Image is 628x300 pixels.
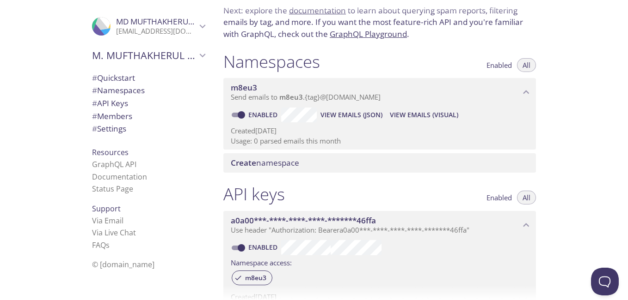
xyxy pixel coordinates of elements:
[92,184,133,194] a: Status Page
[231,126,529,136] p: Created [DATE]
[85,84,212,97] div: Namespaces
[231,157,299,168] span: namespace
[92,123,97,134] span: #
[116,16,306,27] span: MD MUFTHAKHERUL [DEMOGRAPHIC_DATA] MIRAZ
[231,92,381,102] span: Send emails to . {tag} @[DOMAIN_NAME]
[320,109,382,120] span: View Emails (JSON)
[106,240,110,250] span: s
[223,51,320,72] h1: Namespaces
[223,153,536,173] div: Create namespace
[247,243,281,252] a: Enabled
[85,43,212,67] div: M. MUFTHAKHERUL ISLAM's team
[223,78,536,107] div: m8eu3 namespace
[85,11,212,42] div: MD MUFTHAKHERUL ISLAM MIRAZ
[390,109,458,120] span: View Emails (Visual)
[92,98,128,108] span: API Keys
[92,159,136,169] a: GraphQL API
[231,82,257,93] span: m8eu3
[92,72,97,83] span: #
[517,191,536,204] button: All
[85,122,212,135] div: Team Settings
[92,49,197,62] span: M. MUFTHAKHERUL [DEMOGRAPHIC_DATA]'s team
[92,240,110,250] a: FAQ
[92,204,121,214] span: Support
[92,98,97,108] span: #
[85,72,212,84] div: Quickstart
[92,111,97,121] span: #
[232,270,272,285] div: m8eu3
[92,85,97,96] span: #
[92,147,129,157] span: Resources
[92,123,126,134] span: Settings
[223,184,285,204] h1: API keys
[279,92,303,102] span: m8eu3
[330,29,407,39] a: GraphQL Playground
[92,72,135,83] span: Quickstart
[92,111,132,121] span: Members
[231,157,256,168] span: Create
[317,108,386,122] button: View Emails (JSON)
[92,259,154,270] span: © [DOMAIN_NAME]
[92,228,136,238] a: Via Live Chat
[92,172,147,182] a: Documentation
[591,268,619,295] iframe: Help Scout Beacon - Open
[92,216,123,226] a: Via Email
[231,255,292,269] label: Namespace access:
[386,108,462,122] button: View Emails (Visual)
[481,191,517,204] button: Enabled
[240,274,272,282] span: m8eu3
[247,110,281,119] a: Enabled
[289,5,346,16] a: documentation
[223,5,536,40] p: Next: explore the to learn about querying spam reports, filtering emails by tag, and more. If you...
[92,85,145,96] span: Namespaces
[517,58,536,72] button: All
[85,110,212,123] div: Members
[116,27,197,36] p: [EMAIL_ADDRESS][DOMAIN_NAME]
[481,58,517,72] button: Enabled
[85,97,212,110] div: API Keys
[231,136,529,146] p: Usage: 0 parsed emails this month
